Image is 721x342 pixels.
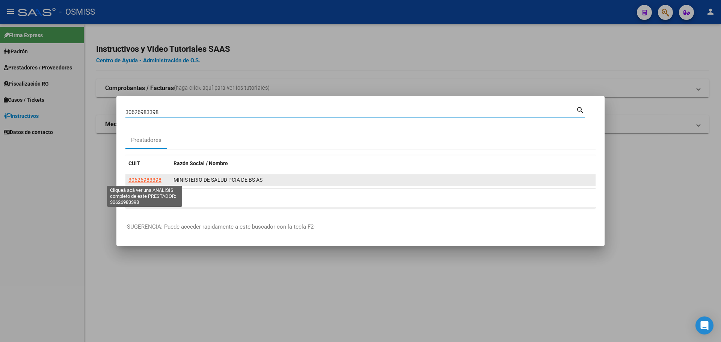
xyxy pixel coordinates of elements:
[173,176,593,184] div: MINISTERIO DE SALUD PCIA DE BS AS
[576,105,585,114] mat-icon: search
[125,223,596,231] p: -SUGERENCIA: Puede acceder rapidamente a este buscador con la tecla F2-
[125,189,596,208] div: 1 total
[170,155,596,172] datatable-header-cell: Razón Social / Nombre
[128,160,140,166] span: CUIT
[128,177,161,183] span: 30626983398
[131,136,161,145] div: Prestadores
[173,160,228,166] span: Razón Social / Nombre
[695,316,713,334] div: Open Intercom Messenger
[125,155,170,172] datatable-header-cell: CUIT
